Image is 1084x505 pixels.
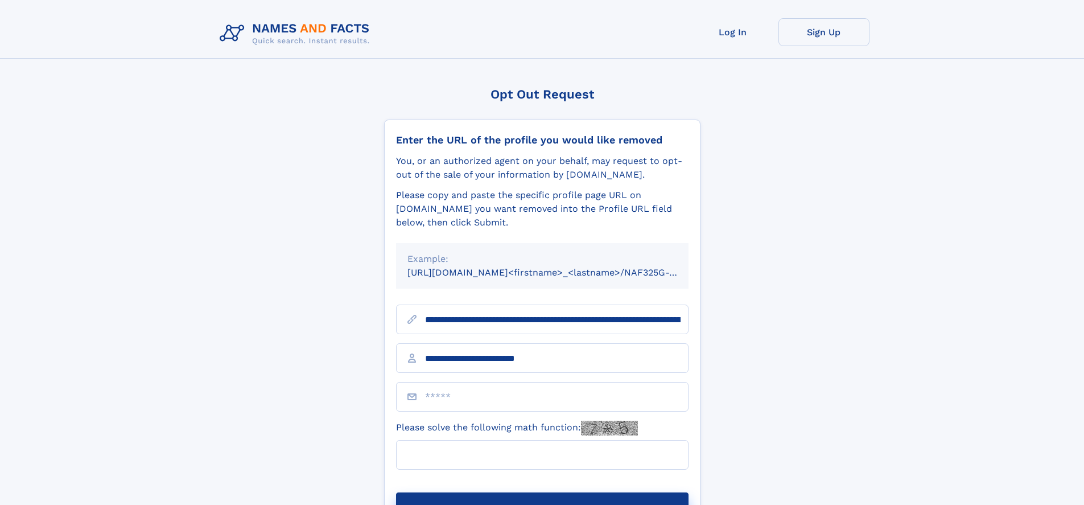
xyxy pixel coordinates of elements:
[407,252,677,266] div: Example:
[396,421,638,436] label: Please solve the following math function:
[396,188,689,229] div: Please copy and paste the specific profile page URL on [DOMAIN_NAME] you want removed into the Pr...
[384,87,700,101] div: Opt Out Request
[215,18,379,49] img: Logo Names and Facts
[407,267,710,278] small: [URL][DOMAIN_NAME]<firstname>_<lastname>/NAF325G-xxxxxxxx
[396,154,689,182] div: You, or an authorized agent on your behalf, may request to opt-out of the sale of your informatio...
[778,18,869,46] a: Sign Up
[687,18,778,46] a: Log In
[396,134,689,146] div: Enter the URL of the profile you would like removed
